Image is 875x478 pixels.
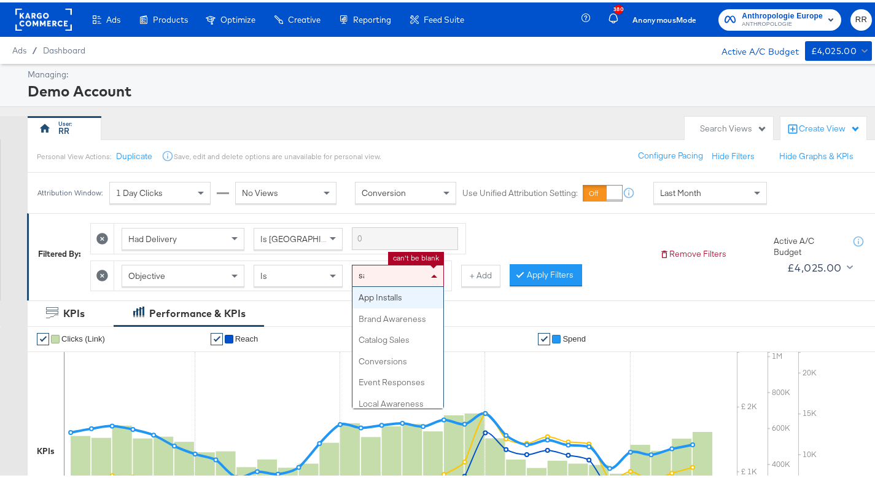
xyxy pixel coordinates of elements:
div: 380 [614,2,623,12]
div: Attribution Window: [37,186,103,195]
div: KPIs [37,443,55,455]
span: No Views [242,185,278,196]
div: Catalog Sales [352,327,443,348]
button: Configure Pacing [629,143,712,165]
li: can't be blank [393,251,439,261]
button: £4,025.00 [805,39,872,58]
div: Demo Account [28,78,869,99]
div: Local Awareness [352,391,443,412]
input: Enter a search term [352,225,458,248]
span: Spend [562,332,586,341]
div: RR [59,123,70,135]
div: £4,025.00 [787,256,842,275]
span: Ads [106,12,120,22]
button: Hide Graphs & KPIs [779,148,854,160]
span: Anonymous Mode [632,11,696,24]
label: Use Unified Attribution Setting: [462,185,578,197]
div: Filtered By: [38,246,81,257]
span: Is [GEOGRAPHIC_DATA] [260,231,354,242]
span: Creative [288,12,321,22]
button: Remove Filters [659,246,726,257]
div: £4,025.00 [811,41,857,57]
button: RR [850,7,872,28]
div: Create View [799,120,860,133]
div: Performance & KPIs [149,304,246,318]
div: Personal View Actions: [37,149,111,159]
a: ✔ [538,331,550,343]
button: Duplicate [116,148,152,160]
div: App Installs [352,284,443,306]
span: Reach [235,332,259,341]
button: + Add [461,262,500,284]
span: Clicks (Link) [61,332,105,341]
span: Products [153,12,188,22]
span: Ads [12,43,26,53]
a: ✔ [211,331,223,343]
span: 1 Day Clicks [116,185,163,196]
span: / [26,43,43,53]
span: Feed Suite [424,12,464,22]
div: Event Responses [352,369,443,391]
a: Dashboard [43,43,85,53]
div: Search Views [700,120,767,132]
span: Reporting [353,12,391,22]
button: AnonymousMode [628,11,701,24]
span: Optimize [220,12,255,22]
span: Had Delivery [128,231,177,242]
div: Active A/C Budget [774,233,841,256]
span: Anthropologie Europe [742,7,823,20]
div: Brand Awareness [352,306,443,327]
button: Apply Filters [510,262,582,284]
span: RR [855,10,867,25]
button: £4,025.00 [782,256,855,275]
div: Active A/C Budget [709,39,799,57]
span: Last Month [660,185,701,196]
div: Save, edit and delete options are unavailable for personal view. [174,149,381,159]
div: Conversions [352,348,443,370]
div: Managing: [28,66,869,78]
div: KPIs [63,304,85,318]
button: Anthropologie EuropeANTHROPOLOGIE [718,7,841,28]
span: ANTHROPOLOGIE [742,17,823,27]
button: 380 [607,6,628,29]
button: Hide Filters [712,148,755,160]
span: Objective [128,268,165,279]
span: Conversion [362,185,406,196]
span: Is [260,268,267,279]
a: ✔ [37,331,49,343]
